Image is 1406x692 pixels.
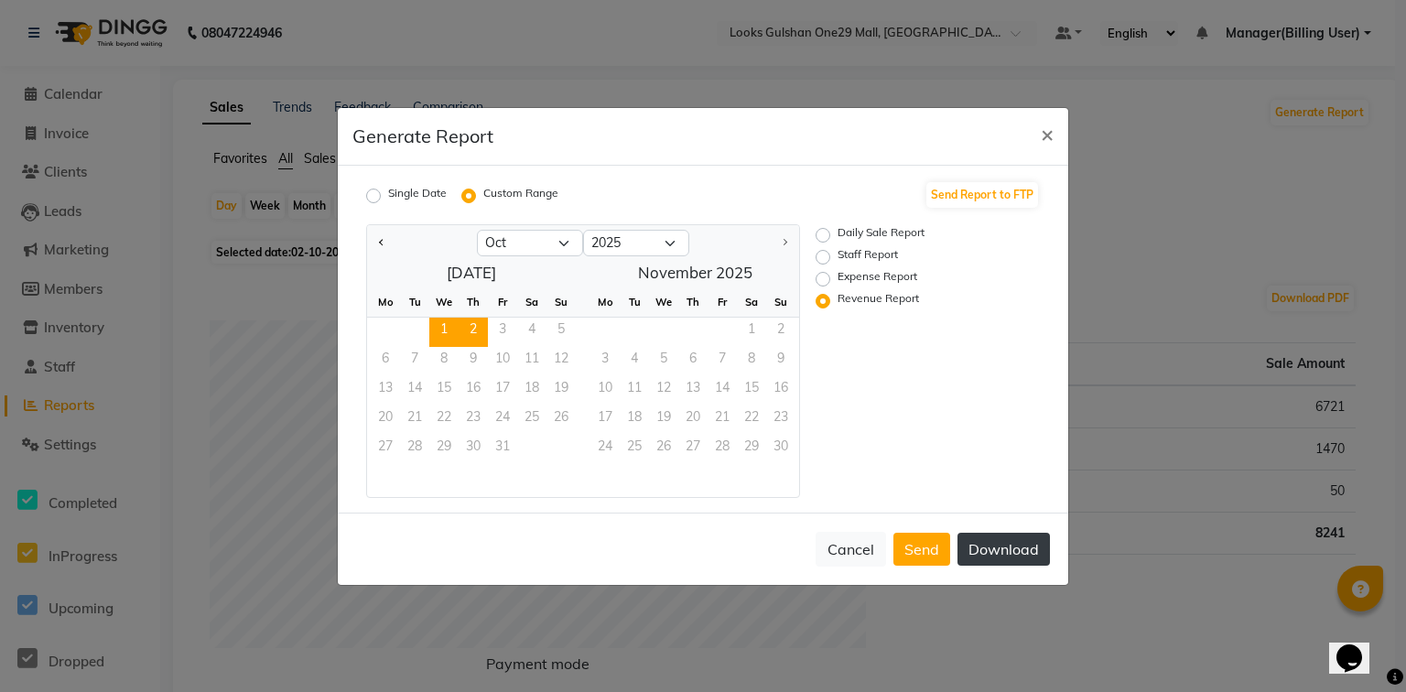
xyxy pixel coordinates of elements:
h5: Generate Report [352,123,493,150]
div: We [429,287,459,317]
div: Su [766,287,795,317]
label: Custom Range [483,185,558,207]
label: Daily Sale Report [838,224,925,246]
div: Sa [517,287,546,317]
label: Single Date [388,185,447,207]
label: Expense Report [838,268,917,290]
iframe: chat widget [1329,619,1388,674]
div: We [649,287,678,317]
label: Revenue Report [838,290,919,312]
label: Staff Report [838,246,898,268]
span: 1 [429,318,459,347]
button: Cancel [816,532,886,567]
button: Download [957,533,1050,566]
span: 2 [459,318,488,347]
div: Fr [708,287,737,317]
button: Close [1026,108,1068,159]
div: Mo [590,287,620,317]
div: Th [678,287,708,317]
button: Previous month [374,229,389,258]
select: Select year [583,230,689,257]
div: Thursday, October 2, 2025 [459,318,488,347]
div: Fr [488,287,517,317]
div: Mo [371,287,400,317]
div: Tu [400,287,429,317]
div: Th [459,287,488,317]
div: Tu [620,287,649,317]
div: Sa [737,287,766,317]
div: Wednesday, October 1, 2025 [429,318,459,347]
select: Select month [477,230,583,257]
span: × [1041,120,1054,147]
button: Send [893,533,950,566]
button: Send Report to FTP [926,182,1038,208]
div: Su [546,287,576,317]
